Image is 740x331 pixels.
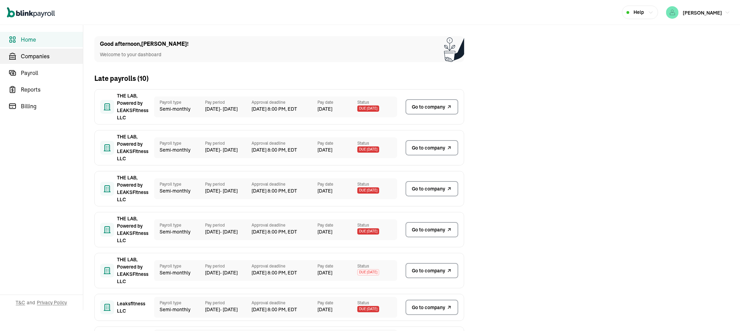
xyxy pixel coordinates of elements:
span: Semi-monthly [160,228,199,236]
span: Payroll [21,69,83,77]
span: Companies [21,52,83,60]
span: [DATE] 8:00 PM, EDT [252,228,317,236]
span: Approval deadline [252,181,317,187]
span: [DATE] [317,187,332,195]
span: [DATE] - [DATE] [205,187,252,195]
span: THE LAB, Powered by LEAKSFitness LLC [117,174,152,203]
span: Pay period [205,181,252,187]
span: Pay date [317,300,357,306]
span: Semi-monthly [160,306,199,313]
img: Plant illustration [444,36,464,62]
span: Due [DATE] [357,228,379,235]
span: Pay date [317,99,357,105]
span: Go to company [412,103,445,111]
span: Pay period [205,222,252,228]
span: Billing [21,102,83,110]
span: Status [357,263,397,269]
span: [DATE] - [DATE] [205,146,252,154]
h1: Good afternoon , [PERSON_NAME] ! [100,40,189,48]
span: Status [357,181,397,187]
span: [DATE] - [DATE] [205,269,252,277]
span: Payroll type [160,263,199,269]
span: Leaksfitness LLC [117,300,152,315]
span: [DATE] [317,146,332,154]
a: Go to company [406,140,458,155]
span: [DATE] 8:00 PM, EDT [252,269,317,277]
span: [DATE] - [DATE] [205,228,252,236]
span: Go to company [412,185,445,193]
span: Pay date [317,140,357,146]
span: THE LAB, Powered by LEAKSFitness LLC [117,133,152,162]
span: [PERSON_NAME] [683,10,722,16]
nav: Global [7,2,55,23]
span: Pay date [317,263,357,269]
span: Payroll type [160,300,199,306]
h2: Late payrolls ( 10 ) [94,73,148,84]
span: Approval deadline [252,99,317,105]
span: Semi-monthly [160,269,199,277]
span: Status [357,222,397,228]
span: Payroll type [160,181,199,187]
span: [DATE] [317,306,332,313]
span: Pay date [317,222,357,228]
span: Semi-monthly [160,187,199,195]
button: Help [622,6,658,19]
span: Due [DATE] [357,187,379,194]
span: THE LAB, Powered by LEAKSFitness LLC [117,215,152,244]
span: Payroll type [160,140,199,146]
span: T&C [16,299,25,306]
span: [DATE] 8:00 PM, EDT [252,105,317,113]
span: Reports [21,85,83,94]
span: Privacy Policy [37,299,67,306]
a: Go to company [406,181,458,196]
span: [DATE] 8:00 PM, EDT [252,146,317,154]
span: [DATE] 8:00 PM, EDT [252,306,317,313]
span: [DATE] - [DATE] [205,306,252,313]
span: Due [DATE] [357,269,379,275]
span: Go to company [412,226,445,234]
span: Due [DATE] [357,146,379,153]
span: Home [21,35,83,44]
span: Approval deadline [252,140,317,146]
a: Go to company [406,263,458,278]
span: Semi-monthly [160,146,199,154]
span: Go to company [412,267,445,274]
span: Due [DATE] [357,306,379,312]
span: [DATE] [317,269,332,277]
span: [DATE] [317,105,332,113]
span: Go to company [412,144,445,152]
span: Pay date [317,181,357,187]
span: THE LAB, Powered by LEAKSFitness LLC [117,256,152,285]
a: Go to company [406,99,458,114]
a: Go to company [406,222,458,237]
span: Approval deadline [252,300,317,306]
span: Approval deadline [252,263,317,269]
p: Welcome to your dashboard [100,51,189,58]
span: [DATE] - [DATE] [205,105,252,113]
span: Pay period [205,99,252,105]
span: Status [357,99,397,105]
span: THE LAB, Powered by LEAKSFitness LLC [117,92,152,121]
span: Due [DATE] [357,105,379,112]
span: [DATE] [317,228,332,236]
span: Pay period [205,300,252,306]
span: Payroll type [160,222,199,228]
span: Pay period [205,263,252,269]
span: and [27,299,35,306]
span: Status [357,140,397,146]
span: Status [357,300,397,306]
iframe: Chat Widget [625,256,740,331]
span: Semi-monthly [160,105,199,113]
span: [DATE] 8:00 PM, EDT [252,187,317,195]
span: Go to company [412,304,445,311]
span: Pay period [205,140,252,146]
a: Go to company [406,300,458,315]
span: Payroll type [160,99,199,105]
span: Approval deadline [252,222,317,228]
span: Help [633,9,644,16]
button: [PERSON_NAME] [663,5,733,20]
